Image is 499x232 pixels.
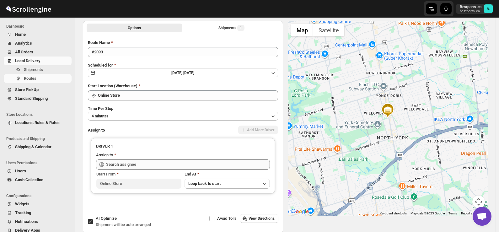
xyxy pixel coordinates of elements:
span: Start From [96,172,115,176]
a: Report a map error [461,212,486,215]
span: Store Locations [6,112,72,117]
span: View Directions [249,216,275,221]
span: Scheduled for [88,63,113,67]
span: [DATE] | [171,71,183,75]
text: B. [487,7,490,11]
input: Eg: Bengaluru Route [88,47,278,57]
div: Shipments [218,25,244,31]
div: Assign to [96,152,113,158]
span: Assign to [88,128,105,132]
span: Route Name [88,40,110,45]
input: Search assignee [106,159,270,170]
button: All Route Options [87,24,182,32]
div: All Route Options [83,35,283,214]
span: Options [128,25,141,30]
span: Shipments [24,67,43,72]
span: AI Optimize [96,216,117,221]
h3: DRIVER 1 [96,143,270,149]
button: [DATE]|[DATE] [88,68,278,77]
span: Notifications [15,219,38,224]
button: Shipments [4,65,72,74]
button: Shipping & Calendar [4,143,72,151]
span: Standard Shipping [15,96,48,101]
span: Time Per Stop [88,106,113,111]
span: Avoid Tolls [217,216,237,221]
button: Loop back to start [185,179,270,189]
span: All Orders [15,50,33,54]
button: Tracking [4,208,72,217]
button: User menu [456,4,493,14]
div: Open chat [473,207,491,226]
button: Users [4,167,72,175]
button: Selected Shipments [184,24,279,32]
span: Loop back to start [188,181,221,186]
button: Show satellite imagery [313,24,344,36]
span: Start Location (Warehouse) [88,84,137,88]
span: Local Delivery [15,58,40,63]
span: Users Permissions [6,160,72,165]
button: Widgets [4,200,72,208]
span: Configurations [6,193,72,198]
a: Terms (opens in new tab) [448,212,457,215]
span: Bestparts .ca [484,4,493,13]
input: Search location [98,90,278,100]
span: Widgets [15,202,30,206]
a: Open this area in Google Maps (opens a new window) [290,208,310,216]
span: Home [15,32,26,37]
span: 4 minutes [92,114,108,119]
button: All Orders [4,48,72,57]
button: Notifications [4,217,72,226]
span: Map data ©2025 Google [410,212,445,215]
span: Dashboard [6,24,72,29]
button: Map camera controls [472,196,485,208]
button: View Directions [240,214,278,223]
span: [DATE] [183,71,194,75]
span: Shipping & Calendar [15,144,51,149]
span: 1 [240,25,242,30]
button: Home [4,30,72,39]
button: Keyboard shortcuts [380,211,407,216]
span: Cash Collection [15,177,43,182]
span: Store PickUp [15,87,39,92]
button: 4 minutes [88,112,278,121]
img: ScrollEngine [5,1,52,17]
img: Google [290,208,310,216]
p: Bestparts .ca [460,4,481,9]
span: Users [15,169,26,173]
div: End At [185,171,270,177]
button: Show street map [291,24,313,36]
button: Routes [4,74,72,83]
p: bestparts-ca [460,9,481,13]
button: Locations, Rules & Rates [4,118,72,127]
span: Routes [24,76,36,81]
span: Products and Shipping [6,136,72,141]
span: Analytics [15,41,32,46]
button: Analytics [4,39,72,48]
button: Cash Collection [4,175,72,184]
span: Locations, Rules & Rates [15,120,60,125]
span: Shipment will be auto arranged [96,222,151,227]
span: Tracking [15,210,31,215]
